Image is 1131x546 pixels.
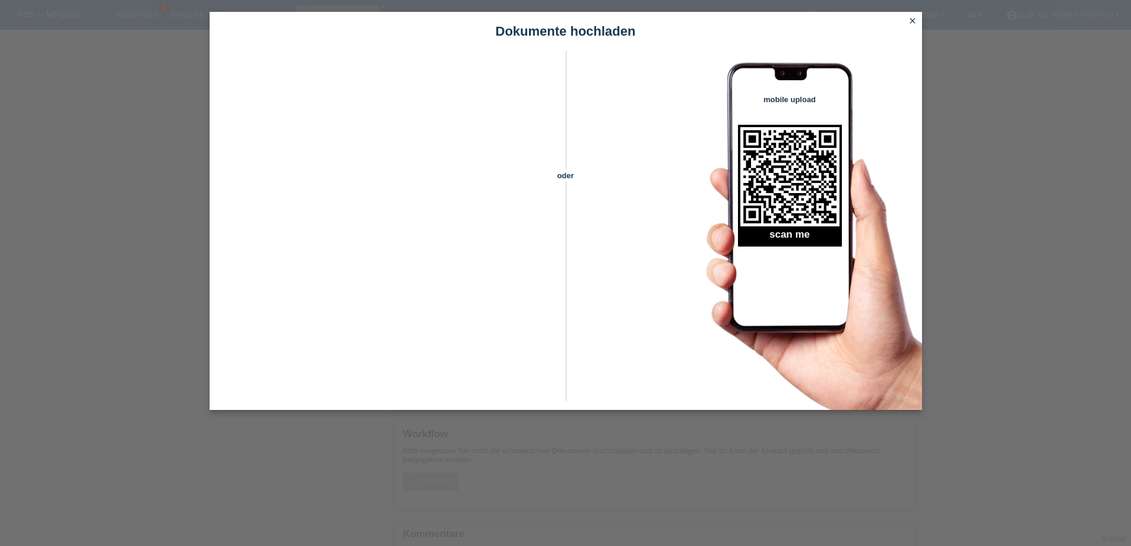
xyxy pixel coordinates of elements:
a: close [905,15,920,29]
i: close [908,16,917,26]
h2: scan me [738,229,842,247]
h1: Dokumente hochladen [210,24,922,39]
span: oder [545,169,587,182]
h4: mobile upload [738,95,842,104]
iframe: Upload [227,80,545,377]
